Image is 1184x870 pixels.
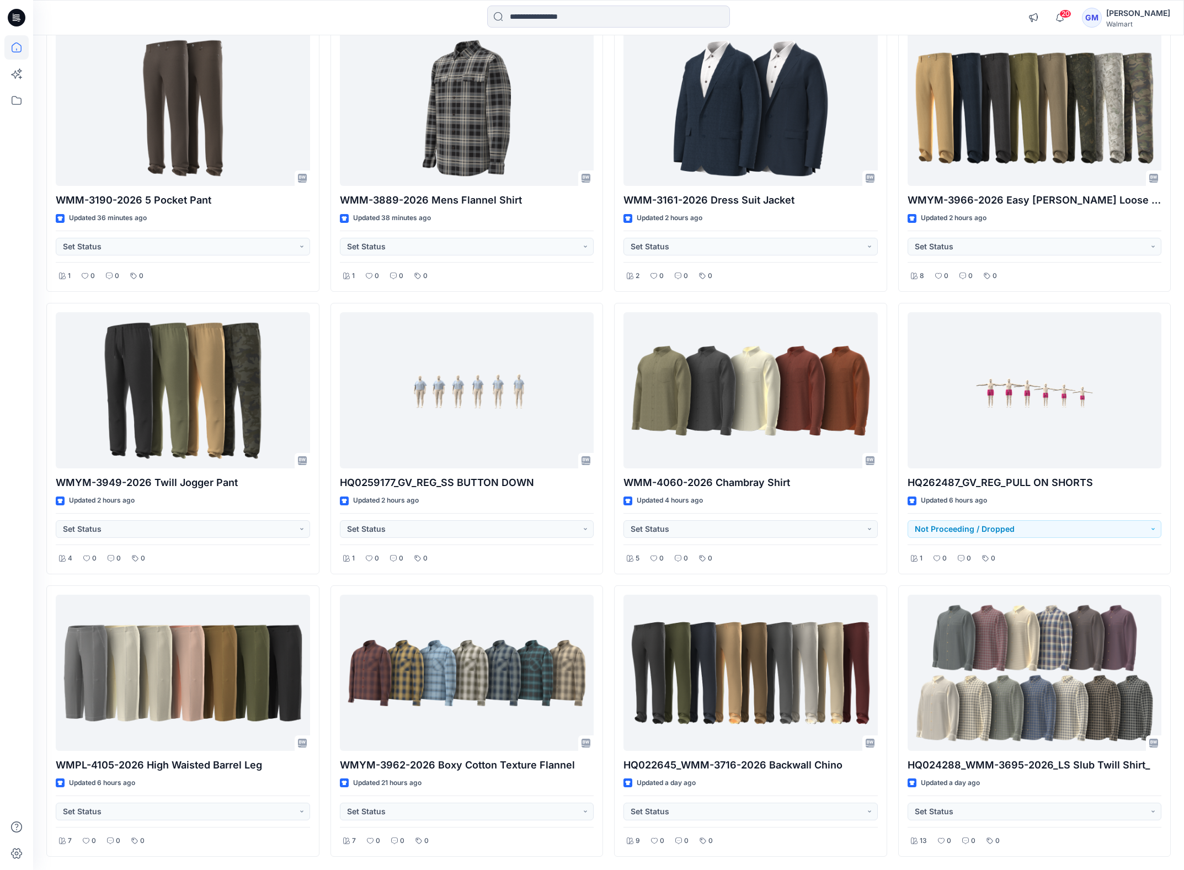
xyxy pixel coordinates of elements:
[141,553,145,564] p: 0
[684,835,689,847] p: 0
[636,835,640,847] p: 9
[139,270,143,282] p: 0
[115,270,119,282] p: 0
[353,212,431,224] p: Updated 38 minutes ago
[340,475,594,490] p: HQ0259177_GV_REG_SS BUTTON DOWN
[659,553,664,564] p: 0
[1106,20,1170,28] div: Walmart
[56,757,310,773] p: WMPL-4105-2026 High Waisted Barrel Leg
[140,835,145,847] p: 0
[399,553,403,564] p: 0
[920,553,922,564] p: 1
[399,270,403,282] p: 0
[921,777,980,789] p: Updated a day ago
[623,757,878,773] p: HQ022645_WMM-3716-2026 Backwall Chino
[636,270,639,282] p: 2
[708,270,712,282] p: 0
[375,270,379,282] p: 0
[1059,9,1071,18] span: 20
[623,595,878,751] a: HQ022645_WMM-3716-2026 Backwall Chino
[68,835,72,847] p: 7
[423,270,428,282] p: 0
[921,212,986,224] p: Updated 2 hours ago
[660,835,664,847] p: 0
[991,553,995,564] p: 0
[908,475,1162,490] p: HQ262487_GV_REG_PULL ON SHORTS
[908,30,1162,186] a: WMYM-3966-2026 Easy Carpenter Loose Fit
[340,312,594,468] a: HQ0259177_GV_REG_SS BUTTON DOWN
[1082,8,1102,28] div: GM
[353,495,419,506] p: Updated 2 hours ago
[353,777,422,789] p: Updated 21 hours ago
[659,270,664,282] p: 0
[69,777,135,789] p: Updated 6 hours ago
[967,553,971,564] p: 0
[637,212,702,224] p: Updated 2 hours ago
[637,495,703,506] p: Updated 4 hours ago
[636,553,639,564] p: 5
[69,495,135,506] p: Updated 2 hours ago
[920,270,924,282] p: 8
[376,835,380,847] p: 0
[400,835,404,847] p: 0
[56,475,310,490] p: WMYM-3949-2026 Twill Jogger Pant
[921,495,987,506] p: Updated 6 hours ago
[684,270,688,282] p: 0
[424,835,429,847] p: 0
[947,835,951,847] p: 0
[708,553,712,564] p: 0
[340,757,594,773] p: WMYM-3962-2026 Boxy Cotton Texture Flannel
[352,270,355,282] p: 1
[993,270,997,282] p: 0
[90,270,95,282] p: 0
[92,835,96,847] p: 0
[968,270,973,282] p: 0
[68,553,72,564] p: 4
[340,193,594,208] p: WMM-3889-2026 Mens Flannel Shirt
[56,312,310,468] a: WMYM-3949-2026 Twill Jogger Pant
[623,30,878,186] a: WMM-3161-2026 Dress Suit Jacket
[352,835,356,847] p: 7
[942,553,947,564] p: 0
[944,270,948,282] p: 0
[995,835,1000,847] p: 0
[69,212,147,224] p: Updated 36 minutes ago
[908,757,1162,773] p: HQ024288_WMM-3695-2026_LS Slub Twill Shirt_
[908,595,1162,751] a: HQ024288_WMM-3695-2026_LS Slub Twill Shirt_
[971,835,975,847] p: 0
[908,312,1162,468] a: HQ262487_GV_REG_PULL ON SHORTS
[92,553,97,564] p: 0
[340,30,594,186] a: WMM-3889-2026 Mens Flannel Shirt
[56,595,310,751] a: WMPL-4105-2026 High Waisted Barrel Leg
[637,777,696,789] p: Updated a day ago
[920,835,927,847] p: 13
[623,312,878,468] a: WMM-4060-2026 Chambray Shirt
[908,193,1162,208] p: WMYM-3966-2026 Easy [PERSON_NAME] Loose Fit
[352,553,355,564] p: 1
[340,595,594,751] a: WMYM-3962-2026 Boxy Cotton Texture Flannel
[623,475,878,490] p: WMM-4060-2026 Chambray Shirt
[56,193,310,208] p: WMM-3190-2026 5 Pocket Pant
[56,30,310,186] a: WMM-3190-2026 5 Pocket Pant
[68,270,71,282] p: 1
[375,553,379,564] p: 0
[423,553,428,564] p: 0
[708,835,713,847] p: 0
[116,553,121,564] p: 0
[623,193,878,208] p: WMM-3161-2026 Dress Suit Jacket
[116,835,120,847] p: 0
[1106,7,1170,20] div: [PERSON_NAME]
[684,553,688,564] p: 0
